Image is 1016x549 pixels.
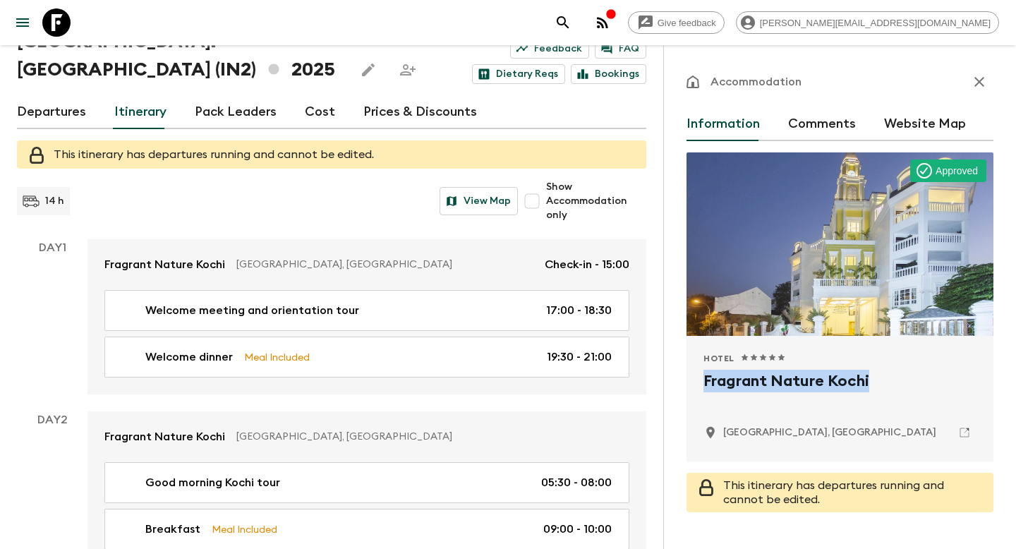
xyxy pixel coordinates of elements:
a: Fragrant Nature Kochi[GEOGRAPHIC_DATA], [GEOGRAPHIC_DATA]Check-in - 15:00 [87,239,646,290]
a: Cost [305,95,335,129]
div: [PERSON_NAME][EMAIL_ADDRESS][DOMAIN_NAME] [736,11,999,34]
p: Day 1 [17,239,87,256]
p: Check-in - 15:00 [545,256,629,273]
p: Approved [936,164,978,178]
a: Prices & Discounts [363,95,477,129]
p: 17:00 - 18:30 [546,302,612,319]
p: Good morning Kochi tour [145,474,280,491]
p: Welcome dinner [145,349,233,366]
p: [GEOGRAPHIC_DATA], [GEOGRAPHIC_DATA] [236,258,533,272]
p: Fragrant Nature Kochi [104,428,225,445]
p: Meal Included [244,349,310,365]
div: Photo of Fragrant Nature Kochi [687,152,993,336]
h2: Fragrant Nature Kochi [703,370,976,415]
a: Welcome meeting and orientation tour17:00 - 18:30 [104,290,629,331]
p: 09:00 - 10:00 [543,521,612,538]
p: 05:30 - 08:00 [541,474,612,491]
a: FAQ [595,39,646,59]
span: Give feedback [650,18,724,28]
a: Fragrant Nature Kochi[GEOGRAPHIC_DATA], [GEOGRAPHIC_DATA] [87,411,646,462]
p: Fragrant Nature Kochi [104,256,225,273]
p: Meal Included [212,521,277,537]
a: Feedback [510,39,589,59]
button: search adventures [549,8,577,37]
span: [PERSON_NAME][EMAIL_ADDRESS][DOMAIN_NAME] [752,18,998,28]
span: Share this itinerary [394,56,422,84]
a: Bookings [571,64,646,84]
button: Edit this itinerary [354,56,382,84]
span: This itinerary has departures running and cannot be edited. [54,149,374,160]
a: Dietary Reqs [472,64,565,84]
p: Welcome meeting and orientation tour [145,302,359,319]
p: 19:30 - 21:00 [547,349,612,366]
button: Website Map [884,107,966,141]
h1: [GEOGRAPHIC_DATA]: [GEOGRAPHIC_DATA] (IN2) 2025 [17,28,343,84]
a: Give feedback [628,11,725,34]
p: Accommodation [710,73,802,90]
span: This itinerary has departures running and cannot be edited. [723,480,944,505]
a: Itinerary [114,95,167,129]
span: Show Accommodation only [546,180,646,222]
p: Breakfast [145,521,200,538]
a: Pack Leaders [195,95,277,129]
p: [GEOGRAPHIC_DATA], [GEOGRAPHIC_DATA] [236,430,618,444]
p: Kochi, India [723,426,936,440]
span: Hotel [703,353,734,364]
button: menu [8,8,37,37]
a: Welcome dinnerMeal Included19:30 - 21:00 [104,337,629,378]
p: 14 h [45,194,64,208]
button: Information [687,107,760,141]
button: Comments [788,107,856,141]
p: Day 2 [17,411,87,428]
a: Departures [17,95,86,129]
button: View Map [440,187,518,215]
a: Good morning Kochi tour05:30 - 08:00 [104,462,629,503]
